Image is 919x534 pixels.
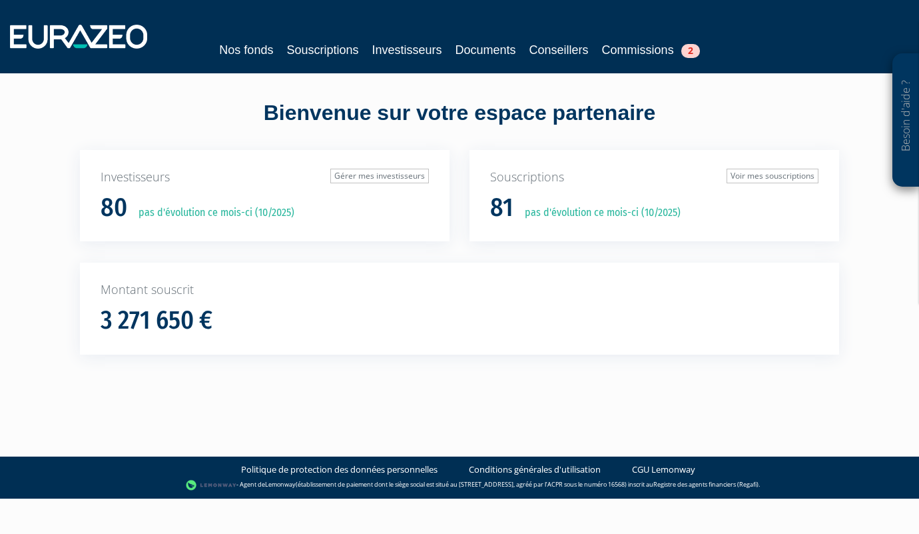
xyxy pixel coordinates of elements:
p: Montant souscrit [101,281,818,299]
p: Investisseurs [101,169,429,186]
a: Documents [456,41,516,59]
a: Conseillers [529,41,589,59]
a: Investisseurs [372,41,442,59]
a: Commissions2 [602,41,700,59]
h1: 81 [490,194,513,222]
a: CGU Lemonway [632,463,695,476]
p: pas d'évolution ce mois-ci (10/2025) [129,205,294,221]
a: Conditions générales d'utilisation [469,463,601,476]
p: Besoin d'aide ? [898,61,914,181]
div: Bienvenue sur votre espace partenaire [70,98,849,150]
a: Souscriptions [286,41,358,59]
h1: 80 [101,194,127,222]
a: Politique de protection des données personnelles [241,463,438,476]
span: 2 [681,44,700,58]
div: - Agent de (établissement de paiement dont le siège social est situé au [STREET_ADDRESS], agréé p... [13,479,906,492]
a: Voir mes souscriptions [727,169,818,183]
a: Lemonway [265,480,296,489]
a: Gérer mes investisseurs [330,169,429,183]
a: Registre des agents financiers (Regafi) [653,480,759,489]
h1: 3 271 650 € [101,307,212,335]
img: 1732889491-logotype_eurazeo_blanc_rvb.png [10,25,147,49]
img: logo-lemonway.png [186,479,237,492]
p: pas d'évolution ce mois-ci (10/2025) [515,205,681,221]
p: Souscriptions [490,169,818,186]
a: Nos fonds [219,41,273,59]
